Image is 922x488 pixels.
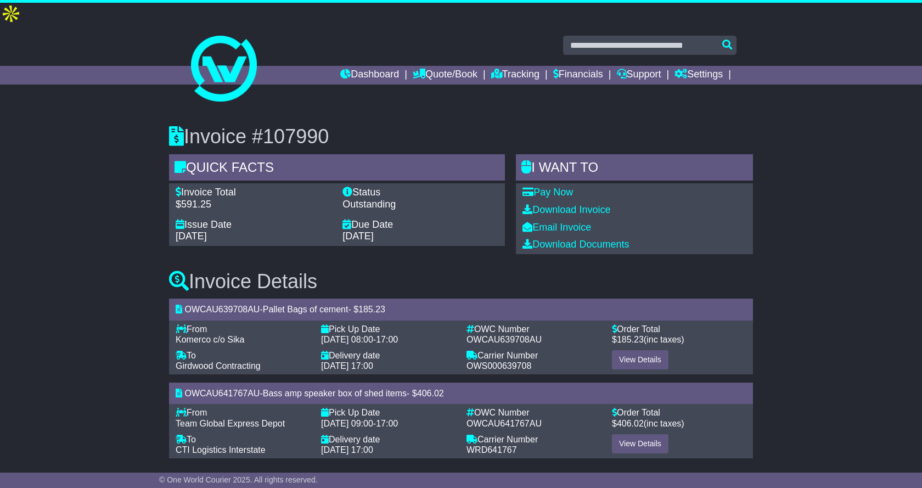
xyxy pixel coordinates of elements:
[159,475,318,484] span: © One World Courier 2025. All rights reserved.
[612,334,746,345] div: $ (inc taxes)
[612,350,668,369] a: View Details
[342,199,498,211] div: Outstanding
[176,187,331,199] div: Invoice Total
[176,219,331,231] div: Issue Date
[376,335,398,344] span: 17:00
[612,324,746,334] div: Order Total
[491,66,539,85] a: Tracking
[612,418,746,429] div: $ (inc taxes)
[522,204,610,215] a: Download Invoice
[553,66,603,85] a: Financials
[612,434,668,453] a: View Details
[321,418,456,429] div: -
[176,434,310,445] div: To
[516,154,753,184] div: I WANT to
[321,445,373,455] span: [DATE] 17:00
[321,334,456,345] div: -
[169,299,753,320] div: - - $
[522,187,573,198] a: Pay Now
[263,305,348,314] span: Pallet Bags of cement
[617,335,644,344] span: 185.23
[176,324,310,334] div: From
[376,419,398,428] span: 17:00
[321,350,456,361] div: Delivery date
[321,419,373,428] span: [DATE] 09:00
[522,239,629,250] a: Download Documents
[176,445,266,455] span: CTI Logistics Interstate
[612,407,746,418] div: Order Total
[417,389,444,398] span: 406.02
[617,66,661,85] a: Support
[413,66,477,85] a: Quote/Book
[176,407,310,418] div: From
[674,66,723,85] a: Settings
[466,335,542,344] span: OWCAU639708AU
[176,350,310,361] div: To
[184,389,260,398] span: OWCAU641767AU
[321,407,456,418] div: Pick Up Date
[358,305,385,314] span: 185.23
[466,324,601,334] div: OWC Number
[342,219,498,231] div: Due Date
[176,361,261,371] span: Girdwood Contracting
[340,66,399,85] a: Dashboard
[176,231,331,243] div: [DATE]
[321,361,373,371] span: [DATE] 17:00
[342,187,498,199] div: Status
[342,231,498,243] div: [DATE]
[169,383,753,404] div: - - $
[169,271,753,293] h3: Invoice Details
[617,419,644,428] span: 406.02
[176,335,244,344] span: Komerco c/o Sika
[169,154,505,184] div: Quick Facts
[176,199,331,211] div: $591.25
[466,445,517,455] span: WRD641767
[466,407,601,418] div: OWC Number
[522,222,591,233] a: Email Invoice
[169,126,753,148] h3: Invoice #107990
[184,305,260,314] span: OWCAU639708AU
[321,335,373,344] span: [DATE] 08:00
[321,324,456,334] div: Pick Up Date
[466,361,531,371] span: OWS000639708
[321,434,456,445] div: Delivery date
[263,389,407,398] span: Bass amp speaker box of shed items
[466,419,542,428] span: OWCAU641767AU
[176,419,285,428] span: Team Global Express Depot
[466,350,601,361] div: Carrier Number
[466,434,601,445] div: Carrier Number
